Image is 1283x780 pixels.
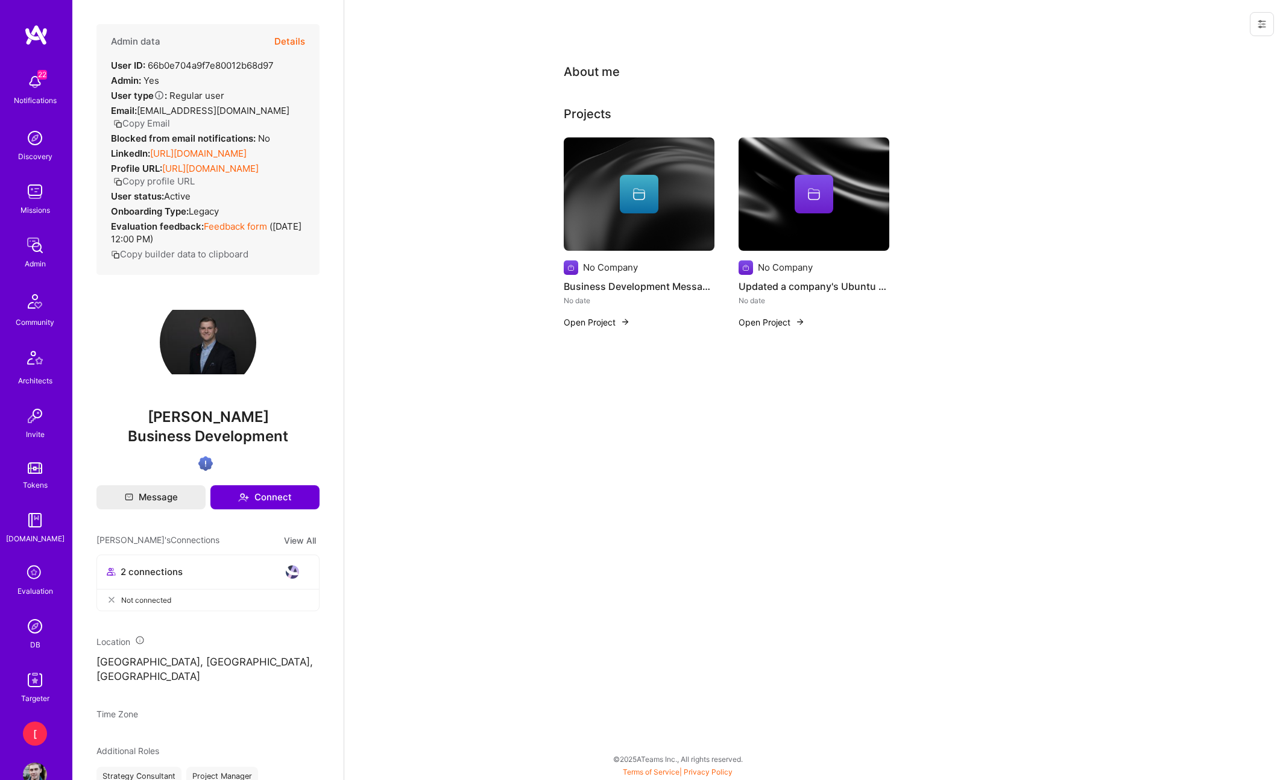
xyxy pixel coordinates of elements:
[24,24,48,46] img: logo
[113,177,122,186] i: icon Copy
[111,132,270,145] div: No
[189,206,219,217] span: legacy
[30,638,40,651] div: DB
[23,70,47,94] img: bell
[111,250,120,259] i: icon Copy
[28,462,42,474] img: tokens
[125,493,133,502] i: icon Mail
[14,94,57,107] div: Notifications
[37,70,47,80] span: 22
[20,345,49,374] img: Architects
[739,260,753,275] img: Company logo
[17,585,53,597] div: Evaluation
[96,746,159,756] span: Additional Roles
[564,105,611,123] div: Projects
[295,565,309,579] img: avatar
[620,317,630,327] img: arrow-right
[204,221,267,232] a: Feedback form
[111,206,189,217] strong: Onboarding Type:
[111,220,305,245] div: ( [DATE] 12:00 PM )
[111,133,258,144] strong: Blocked from email notifications:
[25,257,46,270] div: Admin
[111,163,162,174] strong: Profile URL:
[16,316,54,329] div: Community
[739,278,889,294] h4: Updated a company's Ubuntu versioning
[111,36,160,47] h4: Admin data
[23,404,47,428] img: Invite
[111,190,164,202] strong: User status:
[20,287,49,316] img: Community
[150,148,247,159] a: [URL][DOMAIN_NAME]
[113,119,122,128] i: icon Copy
[111,221,204,232] strong: Evaluation feedback:
[111,105,137,116] strong: Email:
[274,24,305,59] button: Details
[96,533,219,547] span: [PERSON_NAME]'s Connections
[21,692,49,705] div: Targeter
[111,60,145,71] strong: User ID:
[623,767,733,776] span: |
[96,635,320,648] div: Location
[23,668,47,692] img: Skill Targeter
[23,722,47,746] div: [
[137,105,289,116] span: [EMAIL_ADDRESS][DOMAIN_NAME]
[18,150,52,163] div: Discovery
[564,294,714,307] div: No date
[96,709,138,719] span: Time Zone
[23,180,47,204] img: teamwork
[154,90,165,101] i: Help
[111,89,224,102] div: Regular user
[23,479,48,491] div: Tokens
[113,117,170,130] button: Copy Email
[564,278,714,294] h4: Business Development Messaging and Strategy
[96,408,320,426] span: [PERSON_NAME]
[111,90,167,101] strong: User type :
[111,74,159,87] div: Yes
[128,427,288,445] span: Business Development
[739,137,889,251] img: cover
[121,594,171,606] span: Not connected
[739,316,805,329] button: Open Project
[739,294,889,307] div: No date
[583,261,638,274] div: No Company
[564,260,578,275] img: Company logo
[564,137,714,251] img: cover
[96,655,320,684] p: [GEOGRAPHIC_DATA], [GEOGRAPHIC_DATA], [GEOGRAPHIC_DATA]
[24,562,46,585] i: icon SelectionTeam
[684,767,733,776] a: Privacy Policy
[121,565,183,578] span: 2 connections
[564,316,630,329] button: Open Project
[285,565,300,579] img: avatar
[564,63,620,81] div: About me
[23,126,47,150] img: discovery
[20,722,50,746] a: [
[210,485,320,509] button: Connect
[758,261,813,274] div: No Company
[23,508,47,532] img: guide book
[26,428,45,441] div: Invite
[198,456,213,471] img: High Potential User
[238,492,249,503] i: icon Connect
[162,163,259,174] a: [URL][DOMAIN_NAME]
[20,204,50,216] div: Missions
[113,175,195,187] button: Copy profile URL
[111,59,274,72] div: 66b0e704a9f7e80012b68d97
[23,614,47,638] img: Admin Search
[623,767,679,776] a: Terms of Service
[72,744,1283,774] div: © 2025 ATeams Inc., All rights reserved.
[107,567,116,576] i: icon Collaborator
[96,555,320,611] button: 2 connectionsavataravatarNot connected
[160,294,256,391] img: User Avatar
[795,317,805,327] img: arrow-right
[96,485,206,509] button: Message
[6,532,65,545] div: [DOMAIN_NAME]
[18,374,52,387] div: Architects
[164,190,191,202] span: Active
[111,148,150,159] strong: LinkedIn:
[23,233,47,257] img: admin teamwork
[280,533,320,547] button: View All
[111,75,141,86] strong: Admin:
[107,595,116,605] i: icon CloseGray
[111,248,248,260] button: Copy builder data to clipboard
